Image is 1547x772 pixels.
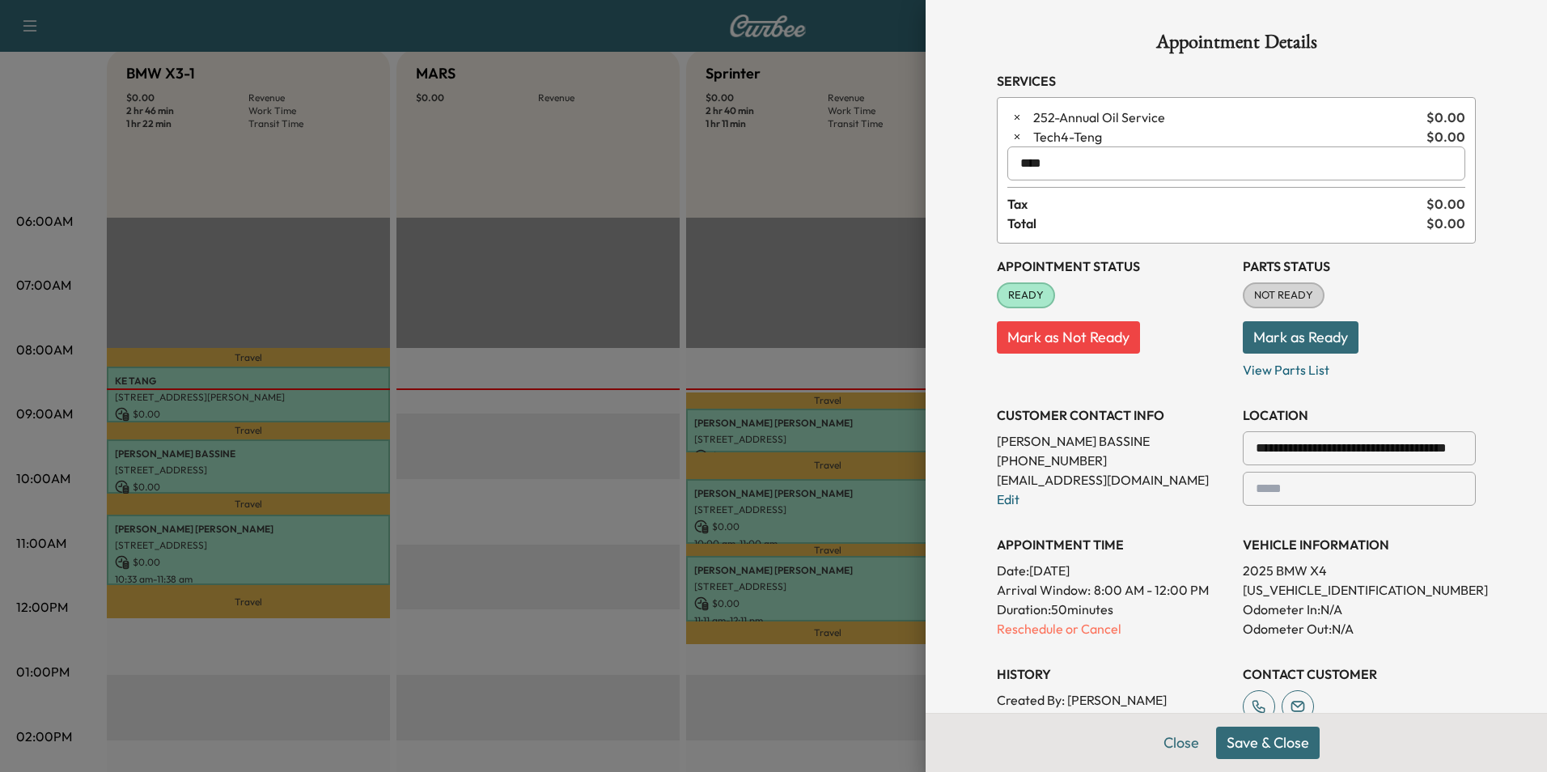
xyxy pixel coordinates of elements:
[1243,321,1358,354] button: Mark as Ready
[1216,727,1320,759] button: Save & Close
[997,600,1230,619] p: Duration: 50 minutes
[997,431,1230,451] p: [PERSON_NAME] BASSINE
[997,405,1230,425] h3: CUSTOMER CONTACT INFO
[1426,108,1465,127] span: $ 0.00
[997,451,1230,470] p: [PHONE_NUMBER]
[997,561,1230,580] p: Date: [DATE]
[997,710,1230,729] p: Created At : [DATE] 3:39:02 PM
[1243,600,1476,619] p: Odometer In: N/A
[997,257,1230,276] h3: Appointment Status
[1033,108,1420,127] span: Annual Oil Service
[997,690,1230,710] p: Created By : [PERSON_NAME]
[997,321,1140,354] button: Mark as Not Ready
[1094,580,1209,600] span: 8:00 AM - 12:00 PM
[997,491,1019,507] a: Edit
[1033,127,1420,146] span: Teng
[1007,194,1426,214] span: Tax
[1243,405,1476,425] h3: LOCATION
[1426,194,1465,214] span: $ 0.00
[1426,127,1465,146] span: $ 0.00
[997,32,1476,58] h1: Appointment Details
[1244,287,1323,303] span: NOT READY
[997,71,1476,91] h3: Services
[1426,214,1465,233] span: $ 0.00
[1153,727,1210,759] button: Close
[1007,214,1426,233] span: Total
[997,664,1230,684] h3: History
[1243,619,1476,638] p: Odometer Out: N/A
[998,287,1053,303] span: READY
[997,535,1230,554] h3: APPOINTMENT TIME
[997,619,1230,638] p: Reschedule or Cancel
[1243,257,1476,276] h3: Parts Status
[997,470,1230,490] p: [EMAIL_ADDRESS][DOMAIN_NAME]
[997,580,1230,600] p: Arrival Window:
[1243,535,1476,554] h3: VEHICLE INFORMATION
[1243,664,1476,684] h3: CONTACT CUSTOMER
[1243,354,1476,380] p: View Parts List
[1243,561,1476,580] p: 2025 BMW X4
[1243,580,1476,600] p: [US_VEHICLE_IDENTIFICATION_NUMBER]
